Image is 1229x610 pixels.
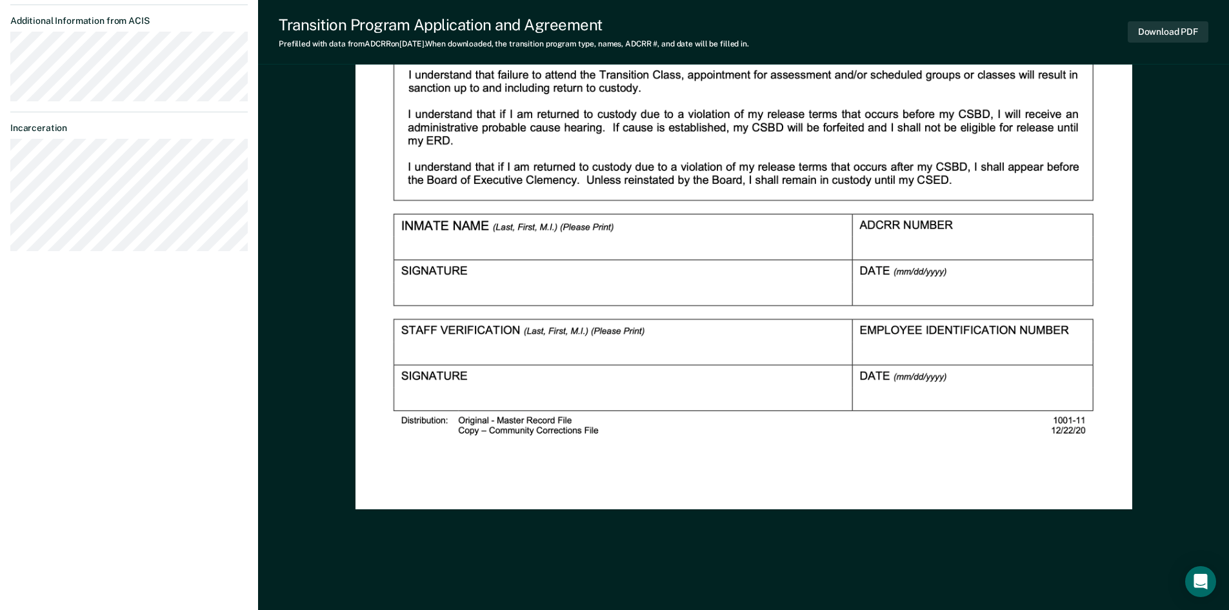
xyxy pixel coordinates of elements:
[279,15,749,34] div: Transition Program Application and Agreement
[1185,566,1216,597] div: Open Intercom Messenger
[10,15,248,26] dt: Additional Information from ACIS
[279,39,749,48] div: Prefilled with data from ADCRR on [DATE] . When downloaded, the transition program type, names, A...
[10,123,248,134] dt: Incarceration
[1128,21,1208,43] button: Download PDF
